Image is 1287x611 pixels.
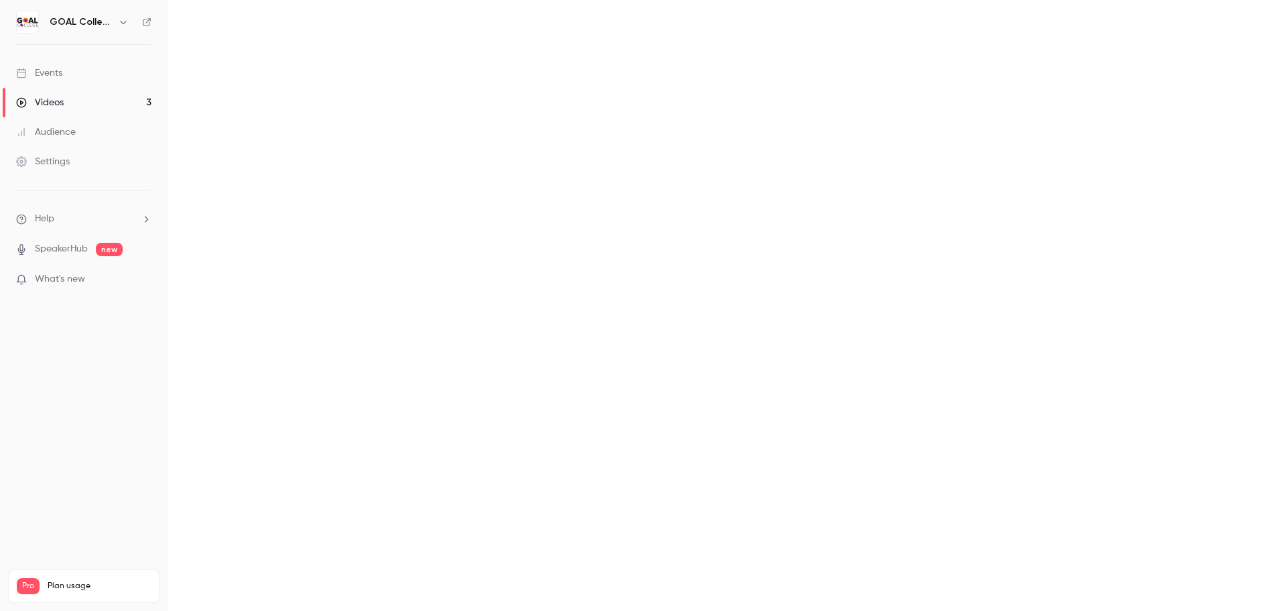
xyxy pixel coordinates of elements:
[35,242,88,256] a: SpeakerHub
[16,66,62,80] div: Events
[135,274,151,286] iframe: Noticeable Trigger
[50,15,113,29] h6: GOAL College
[48,581,151,592] span: Plan usage
[17,11,38,33] img: GOAL College
[16,125,76,139] div: Audience
[16,155,70,168] div: Settings
[96,243,123,256] span: new
[16,96,64,109] div: Videos
[35,212,54,226] span: Help
[16,212,151,226] li: help-dropdown-opener
[35,272,85,286] span: What's new
[17,578,40,594] span: Pro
